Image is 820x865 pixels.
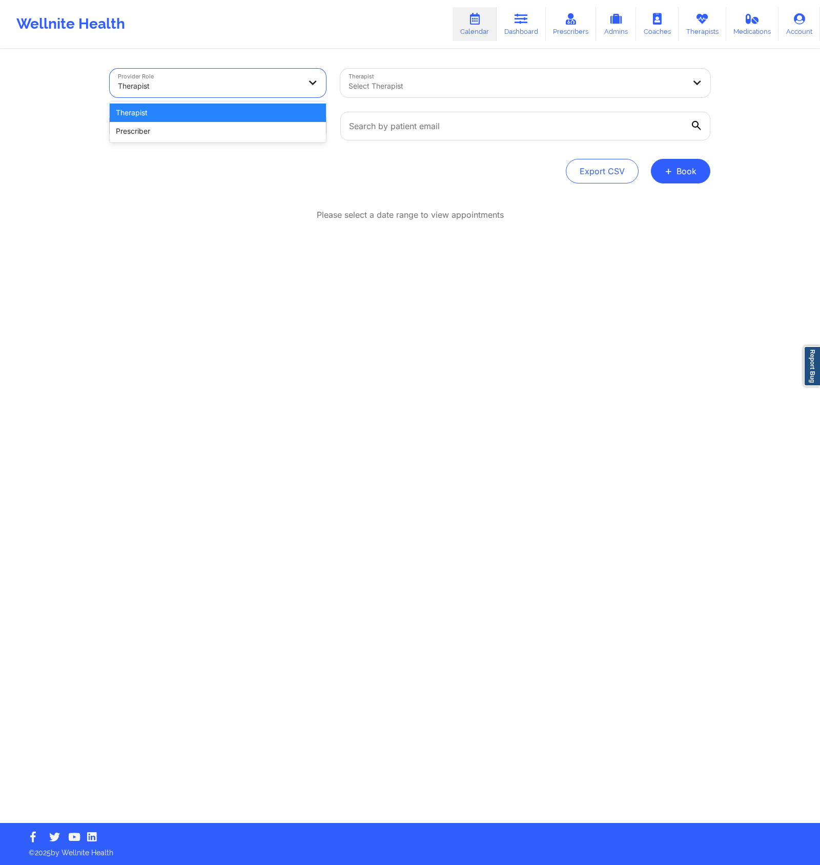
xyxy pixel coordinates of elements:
[566,159,639,183] button: Export CSV
[317,209,504,221] p: Please select a date range to view appointments
[778,7,820,41] a: Account
[596,7,636,41] a: Admins
[665,168,672,174] span: +
[453,7,497,41] a: Calendar
[110,104,326,122] div: Therapist
[22,840,798,858] p: © 2025 by Wellnite Health
[118,75,300,97] div: Therapist
[651,159,710,183] button: +Book
[546,7,597,41] a: Prescribers
[110,122,326,140] div: Prescriber
[340,112,710,140] input: Search by patient email
[726,7,779,41] a: Medications
[636,7,679,41] a: Coaches
[804,346,820,386] a: Report Bug
[679,7,726,41] a: Therapists
[497,7,546,41] a: Dashboard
